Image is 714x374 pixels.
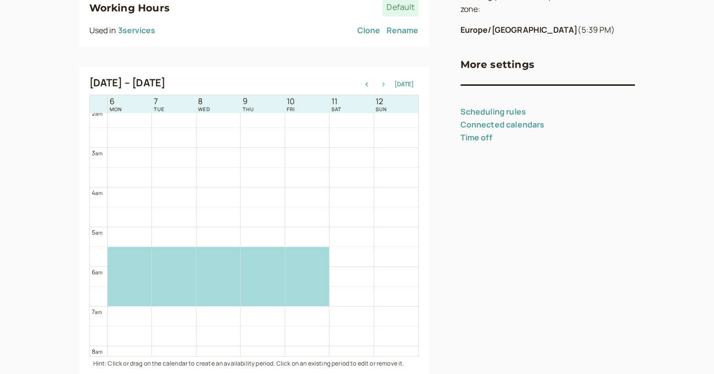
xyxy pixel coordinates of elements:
[152,247,195,306] div: 5:30 AM – 7:00 AM one time
[460,132,492,143] a: Time off
[287,106,295,112] span: FRI
[460,24,635,37] p: ( 5:39 PM )
[154,97,165,106] span: 7
[154,106,165,112] span: TUE
[285,247,329,306] div: 5:30 AM – 7:00 AM one time
[108,247,151,306] div: 5:30 AM – 7:00 AM one time
[110,97,122,106] span: 6
[285,96,297,113] a: October 10, 2025
[92,347,103,356] div: 8
[376,97,387,106] span: 12
[89,24,155,37] div: Used in
[92,267,103,277] div: 6
[357,24,381,37] a: Clone
[92,188,103,197] div: 4
[243,106,254,112] span: THU
[95,229,102,236] span: am
[89,77,166,89] h2: [DATE] – [DATE]
[92,228,103,237] div: 5
[241,96,256,113] a: October 9, 2025
[92,109,103,118] div: 2
[460,106,526,117] a: Scheduling rules
[152,96,167,113] a: October 7, 2025
[331,97,341,106] span: 11
[118,26,155,35] button: 3services
[460,119,545,130] a: Connected calendars
[92,307,102,316] div: 7
[331,106,341,112] span: SAT
[95,150,102,157] span: am
[387,24,419,37] a: Rename
[460,57,535,72] h3: More settings
[95,110,102,117] span: am
[196,96,212,113] a: October 8, 2025
[329,96,343,113] a: October 11, 2025
[95,269,102,276] span: am
[198,106,210,112] span: WED
[460,24,578,35] b: Europe/[GEOGRAPHIC_DATA]
[95,348,102,355] span: am
[198,97,210,106] span: 8
[376,106,387,112] span: SUN
[241,247,284,306] div: 5:30 AM – 7:00 AM one time
[196,247,240,306] div: 5:30 AM – 7:00 AM one time
[243,97,254,106] span: 9
[108,96,124,113] a: October 6, 2025
[664,326,714,374] iframe: Chat Widget
[89,357,419,368] div: Hint: Click or drag on the calendar to create an availability period. Click on an existing period...
[374,96,389,113] a: October 12, 2025
[95,309,102,315] span: am
[287,97,295,106] span: 10
[110,106,122,112] span: MON
[394,81,414,88] button: [DATE]
[92,148,103,158] div: 3
[95,189,102,196] span: am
